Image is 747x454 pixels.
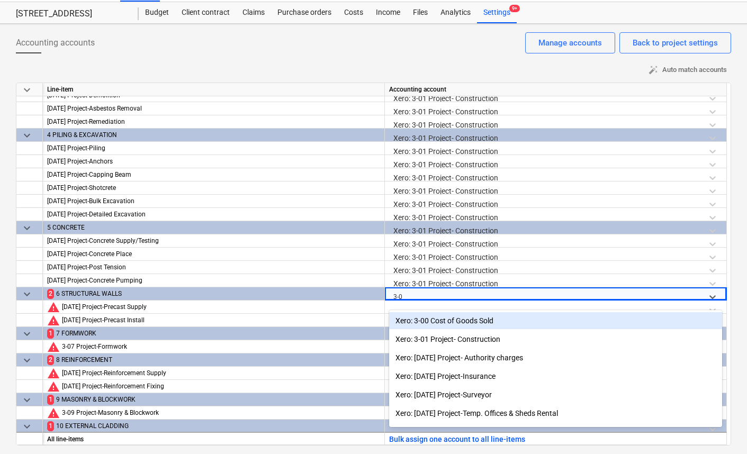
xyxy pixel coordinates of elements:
[21,354,33,367] span: keyboard_arrow_down
[47,329,54,339] span: 1
[271,2,338,23] a: Purchase orders
[47,301,60,313] span: No accounting account chosen for line-item. Line-item is not allowed to be connected to cost docu...
[62,367,380,380] div: 3-08-01 Project-Reinforcement Supply
[47,168,380,181] div: 3-04-03 Project-Capping Beam
[434,2,477,23] a: Analytics
[47,115,380,129] div: 3-02-03 Project-Remediation
[47,367,60,379] span: No accounting account chosen for line-item. Line-item is not allowed to be connected to cost docu...
[389,423,722,440] div: Xero: [DATE] Project-Hoarding
[175,2,236,23] a: Client contract
[619,32,731,53] button: Back to project settings
[47,406,60,419] span: No accounting account chosen for line-item. Line-item is not allowed to be connected to cost docu...
[389,349,722,366] div: Xero: 3-01-01 Project- Authority charges
[389,386,722,403] div: Xero: [DATE] Project-Surveyor
[47,221,380,234] div: 5 CONCRETE
[644,62,731,78] button: Auto match accounts
[509,5,520,12] span: 9+
[16,8,126,20] div: [STREET_ADDRESS]
[538,36,602,50] div: Manage accounts
[47,208,380,221] div: 3-04-06 Project-Detailed Excavation
[47,129,380,142] div: 4 PILING & EXCAVATION
[389,349,722,366] div: Xero: [DATE] Project- Authority charges
[649,64,727,76] span: Auto match accounts
[649,65,658,75] span: auto_fix_high
[47,380,60,393] span: No accounting account chosen for line-item. Line-item is not allowed to be connected to cost docu...
[43,432,385,445] div: All line-items
[389,312,722,329] div: Xero: 3-00 Cost of Goods Sold
[389,433,525,446] button: Bulk assign one account to all line-items
[56,393,380,406] div: 9 MASONRY & BLOCKWORK
[21,328,33,340] span: keyboard_arrow_down
[47,355,54,365] span: 2
[47,421,54,431] span: 1
[47,261,380,274] div: 3-05-03 Project-Post Tension
[47,395,54,405] span: 1
[21,288,33,301] span: keyboard_arrow_down
[16,37,95,49] span: Accounting accounts
[385,83,727,96] div: Accounting account
[62,406,380,420] div: 3-09 Project-Masonry & Blockwork
[47,274,380,287] div: 3-05-04 Project-Concrete Pumping
[370,2,407,23] a: Income
[477,2,517,23] a: Settings9+
[62,314,380,327] div: 3-06-02 Project-Precast Install
[43,83,385,96] div: Line-item
[338,2,370,23] a: Costs
[389,405,722,422] div: Xero: 3-01-05 Project-Temp. Offices & Sheds Rental
[389,368,722,385] div: Xero: 3-01-02 Project-Insurance
[389,386,722,403] div: Xero: 3-01-04 Project-Surveyor
[21,84,33,96] span: keyboard_arrow_down
[633,36,718,50] div: Back to project settings
[47,195,380,208] div: 3-04-05 Project-Bulk Excavation
[47,181,380,195] div: 3-04-04 Project-Shotcrete
[47,155,380,168] div: 3-04-02 Project-Anchors
[47,340,60,353] span: No accounting account chosen for line-item. Line-item is not allowed to be connected to cost docu...
[56,353,380,367] div: 8 REINFORCEMENT
[139,2,175,23] a: Budget
[389,368,722,385] div: Xero: [DATE] Project-Insurance
[56,420,380,433] div: 10 EXTERNAL CLADDING
[477,2,517,23] div: Settings
[21,129,33,142] span: keyboard_arrow_down
[236,2,271,23] a: Claims
[525,32,615,53] button: Manage accounts
[47,234,380,248] div: 3-05-01 Project-Concrete Supply/Testing
[62,340,380,353] div: 3-07 Project-Formwork
[389,423,722,440] div: Xero: 3-01-06 Project-Hoarding
[389,331,722,348] div: Xero: 3-01 Project- Construction
[47,248,380,261] div: 3-05-02 Project-Concrete Place
[21,222,33,234] span: keyboard_arrow_down
[21,394,33,406] span: keyboard_arrow_down
[21,420,33,433] span: keyboard_arrow_down
[62,301,380,314] div: 3-06-01 Project-Precast Supply
[47,289,54,299] span: 2
[47,142,380,155] div: 3-04-01 Project-Piling
[56,287,380,301] div: 6 STRUCTURAL WALLS
[62,380,380,393] div: 3-08-02 Project-Reinforcement Fixing
[56,327,380,340] div: 7 FORMWORK
[407,2,434,23] a: Files
[389,405,722,422] div: Xero: [DATE] Project-Temp. Offices & Sheds Rental
[694,403,747,454] iframe: Chat Widget
[47,102,380,115] div: 3-02-02 Project-Asbestos Removal
[47,314,60,326] span: No accounting account chosen for line-item. Line-item is not allowed to be connected to cost docu...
